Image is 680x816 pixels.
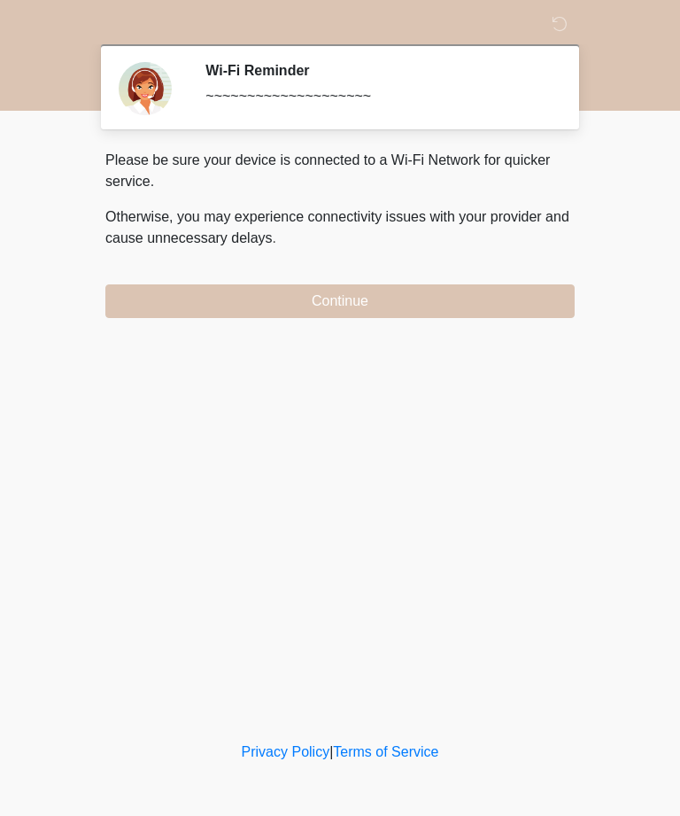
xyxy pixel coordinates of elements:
[205,62,548,79] h2: Wi-Fi Reminder
[273,230,276,245] span: .
[88,13,111,35] img: Sm Skin La Laser Logo
[105,206,575,249] p: Otherwise, you may experience connectivity issues with your provider and cause unnecessary delays
[242,744,330,759] a: Privacy Policy
[205,86,548,107] div: ~~~~~~~~~~~~~~~~~~~~
[119,62,172,115] img: Agent Avatar
[105,284,575,318] button: Continue
[105,150,575,192] p: Please be sure your device is connected to a Wi-Fi Network for quicker service.
[333,744,438,759] a: Terms of Service
[329,744,333,759] a: |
